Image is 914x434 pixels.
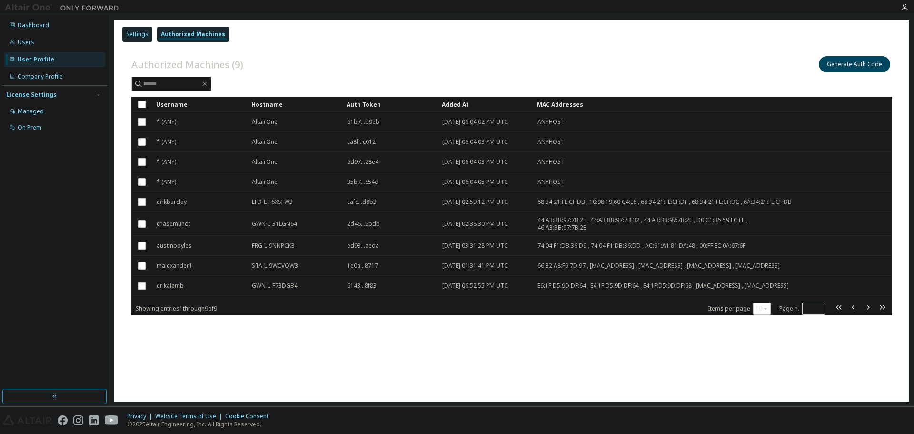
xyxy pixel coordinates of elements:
[347,198,377,206] span: cafc...d8b3
[18,39,34,46] div: Users
[5,3,124,12] img: Altair One
[252,138,278,146] span: AltairOne
[157,158,176,166] span: * (ANY)
[537,262,780,270] span: 66:32:A8:F9:7D:97 , [MAC_ADDRESS] , [MAC_ADDRESS] , [MAC_ADDRESS] , [MAC_ADDRESS]
[347,138,376,146] span: ca8f...c612
[442,242,508,250] span: [DATE] 03:31:28 PM UTC
[126,30,149,38] div: Settings
[779,303,825,315] span: Page n.
[225,413,274,420] div: Cookie Consent
[442,118,508,126] span: [DATE] 06:04:02 PM UTC
[157,220,190,228] span: chasemundt
[442,282,508,290] span: [DATE] 06:52:55 PM UTC
[58,415,68,425] img: facebook.svg
[252,262,298,270] span: STA-L-9WCVQW3
[157,118,176,126] span: * (ANY)
[347,118,379,126] span: 61b7...b9eb
[3,415,52,425] img: altair_logo.svg
[127,420,274,428] p: © 2025 Altair Engineering, Inc. All Rights Reserved.
[347,97,434,112] div: Auth Token
[347,262,378,270] span: 1e0a...8717
[252,178,278,186] span: AltairOne
[755,305,768,313] button: 10
[347,158,378,166] span: 6d97...28e4
[442,178,508,186] span: [DATE] 06:04:05 PM UTC
[18,21,49,29] div: Dashboard
[18,124,41,131] div: On Prem
[157,282,184,290] span: erikalamb
[131,58,243,71] span: Authorized Machines (9)
[819,56,890,72] button: Generate Auth Code
[537,198,792,206] span: 68:34:21:FE:CF:DB , 10:98:19:60:C4:E6 , 68:34:21:FE:CF:DF , 68:34:21:FE:CF:DC , 6A:34:21:FE:CF:DB
[251,97,339,112] div: Hostname
[252,158,278,166] span: AltairOne
[347,220,380,228] span: 2d46...5bdb
[157,178,176,186] span: * (ANY)
[537,158,565,166] span: ANYHOST
[347,178,378,186] span: 35b7...c54d
[442,220,508,228] span: [DATE] 02:38:30 PM UTC
[252,198,293,206] span: LFD-L-F6XSFW3
[73,415,83,425] img: instagram.svg
[347,242,379,250] span: ed93...aeda
[155,413,225,420] div: Website Terms of Use
[157,198,187,206] span: erikbarclay
[18,56,54,63] div: User Profile
[442,138,508,146] span: [DATE] 06:04:03 PM UTC
[537,118,565,126] span: ANYHOST
[127,413,155,420] div: Privacy
[442,198,508,206] span: [DATE] 02:59:12 PM UTC
[156,97,244,112] div: Username
[252,220,297,228] span: GWN-L-31LGN64
[157,138,176,146] span: * (ANY)
[18,73,63,81] div: Company Profile
[537,97,792,112] div: MAC Addresses
[442,97,529,112] div: Added At
[252,242,295,250] span: FRG-L-9NNPCK3
[157,262,192,270] span: malexander1
[89,415,99,425] img: linkedin.svg
[252,282,298,290] span: GWN-L-F73DGB4
[537,242,745,250] span: 74:04:F1:DB:36:D9 , 74:04:F1:DB:36:DD , AC:91:A1:81:DA:48 , 00:FF:EC:0A:67:6F
[537,178,565,186] span: ANYHOST
[708,303,771,315] span: Items per page
[537,138,565,146] span: ANYHOST
[161,30,225,38] div: Authorized Machines
[442,158,508,166] span: [DATE] 06:04:03 PM UTC
[537,216,792,232] span: 44:A3:BB:97:7B:2F , 44:A3:BB:97:7B:32 , 44:A3:BB:97:7B:2E , D0:C1:B5:59:EC:FF , 46:A3:BB:97:7B:2E
[136,304,217,313] span: Showing entries 1 through 9 of 9
[537,282,789,290] span: E6:1F:D5:9D:DF:64 , E4:1F:D5:9D:DF:64 , E4:1F:D5:9D:DF:68 , [MAC_ADDRESS] , [MAC_ADDRESS]
[105,415,119,425] img: youtube.svg
[157,242,192,250] span: austinboyles
[252,118,278,126] span: AltairOne
[6,91,57,99] div: License Settings
[18,108,44,115] div: Managed
[347,282,377,290] span: 6143...8f83
[442,262,508,270] span: [DATE] 01:31:41 PM UTC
